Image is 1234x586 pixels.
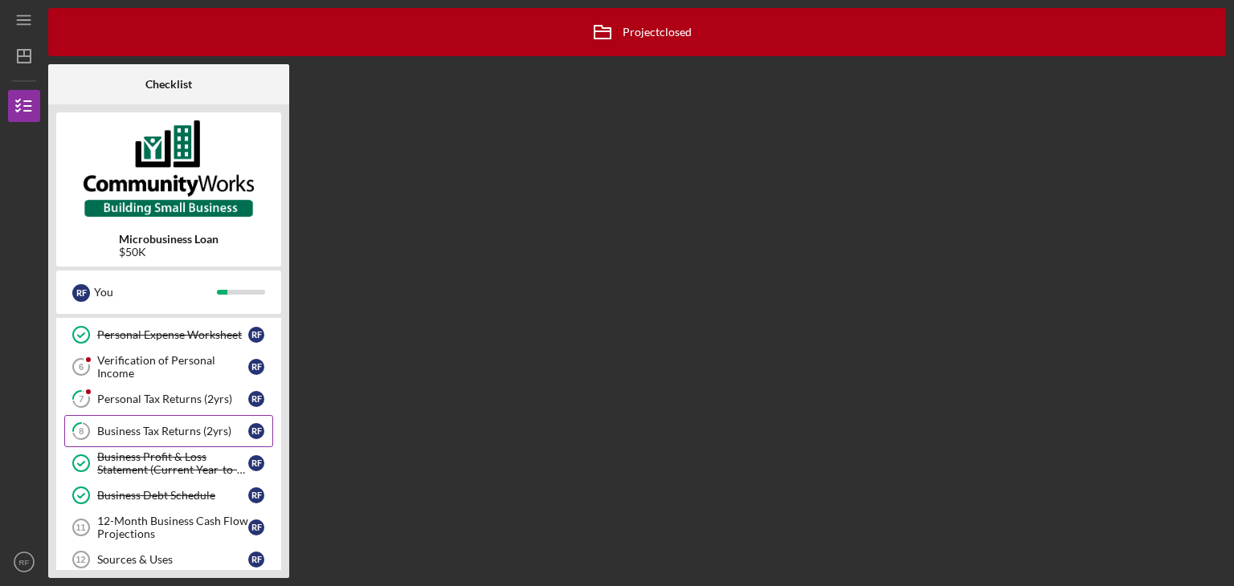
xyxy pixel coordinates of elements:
[64,511,273,543] a: 1112-Month Business Cash Flow ProjectionsRF
[64,447,273,479] a: Business Profit & Loss Statement (Current Year-to-Date)RF
[64,383,273,415] a: 7Personal Tax Returns (2yrs)RF
[76,555,85,564] tspan: 12
[97,328,248,341] div: Personal Expense Worksheet
[76,523,85,532] tspan: 11
[79,362,84,372] tspan: 6
[97,553,248,566] div: Sources & Uses
[248,327,264,343] div: R F
[97,515,248,540] div: 12-Month Business Cash Flow Projections
[8,546,40,578] button: RF
[64,415,273,447] a: 8Business Tax Returns (2yrs)RF
[119,246,219,258] div: $50K
[119,233,219,246] b: Microbusiness Loan
[19,558,30,567] text: RF
[248,487,264,503] div: R F
[248,455,264,471] div: R F
[64,479,273,511] a: Business Debt ScheduleRF
[79,394,84,405] tspan: 7
[145,78,192,91] b: Checklist
[582,12,692,52] div: Project closed
[97,489,248,502] div: Business Debt Schedule
[97,393,248,405] div: Personal Tax Returns (2yrs)
[64,543,273,576] a: 12Sources & UsesRF
[72,284,90,302] div: R F
[56,120,281,217] img: Product logo
[248,423,264,439] div: R F
[248,359,264,375] div: R F
[97,450,248,476] div: Business Profit & Loss Statement (Current Year-to-Date)
[97,354,248,380] div: Verification of Personal Income
[97,425,248,437] div: Business Tax Returns (2yrs)
[79,426,84,437] tspan: 8
[248,391,264,407] div: R F
[64,351,273,383] a: 6Verification of Personal IncomeRF
[64,319,273,351] a: Personal Expense WorksheetRF
[248,519,264,535] div: R F
[248,551,264,568] div: R F
[94,279,217,306] div: You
